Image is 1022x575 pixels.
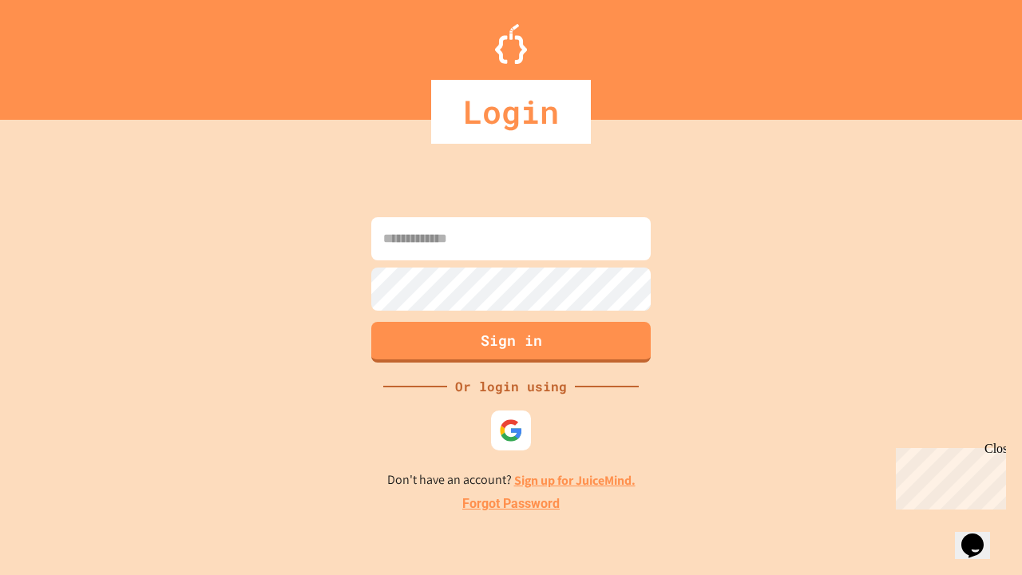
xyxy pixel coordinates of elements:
iframe: chat widget [889,442,1006,510]
div: Login [431,80,591,144]
a: Sign up for JuiceMind. [514,472,636,489]
img: google-icon.svg [499,418,523,442]
iframe: chat widget [955,511,1006,559]
div: Or login using [447,377,575,396]
p: Don't have an account? [387,470,636,490]
button: Sign in [371,322,651,363]
img: Logo.svg [495,24,527,64]
div: Chat with us now!Close [6,6,110,101]
a: Forgot Password [462,494,560,514]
